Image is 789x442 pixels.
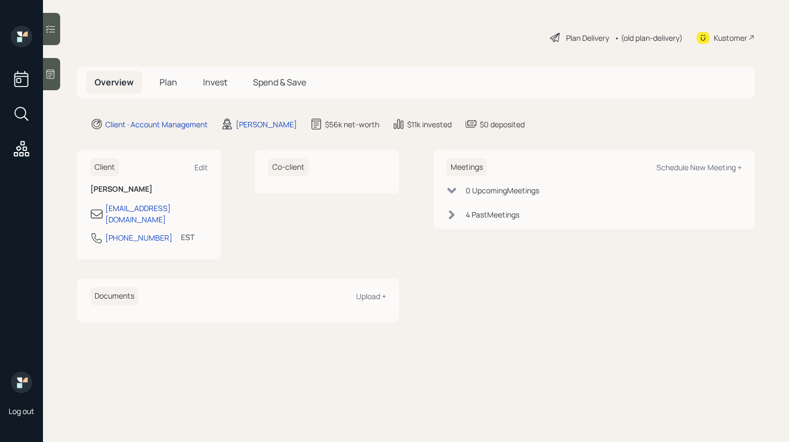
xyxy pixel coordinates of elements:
div: [PHONE_NUMBER] [105,232,172,243]
h6: [PERSON_NAME] [90,185,208,194]
div: Edit [194,162,208,172]
h6: Co-client [268,158,309,176]
span: Invest [203,76,227,88]
div: 4 Past Meeting s [466,209,519,220]
span: Plan [160,76,177,88]
div: $0 deposited [480,119,525,130]
div: 0 Upcoming Meeting s [466,185,539,196]
span: Overview [95,76,134,88]
img: retirable_logo.png [11,372,32,393]
h6: Documents [90,287,139,305]
div: Client · Account Management [105,119,208,130]
div: $11k invested [407,119,452,130]
h6: Client [90,158,119,176]
div: Upload + [356,291,386,301]
div: $56k net-worth [325,119,379,130]
div: [PERSON_NAME] [236,119,297,130]
div: EST [181,231,194,243]
div: • (old plan-delivery) [614,32,683,44]
div: Plan Delivery [566,32,609,44]
div: Schedule New Meeting + [656,162,742,172]
div: Log out [9,406,34,416]
h6: Meetings [446,158,487,176]
div: [EMAIL_ADDRESS][DOMAIN_NAME] [105,202,208,225]
div: Kustomer [714,32,747,44]
span: Spend & Save [253,76,306,88]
